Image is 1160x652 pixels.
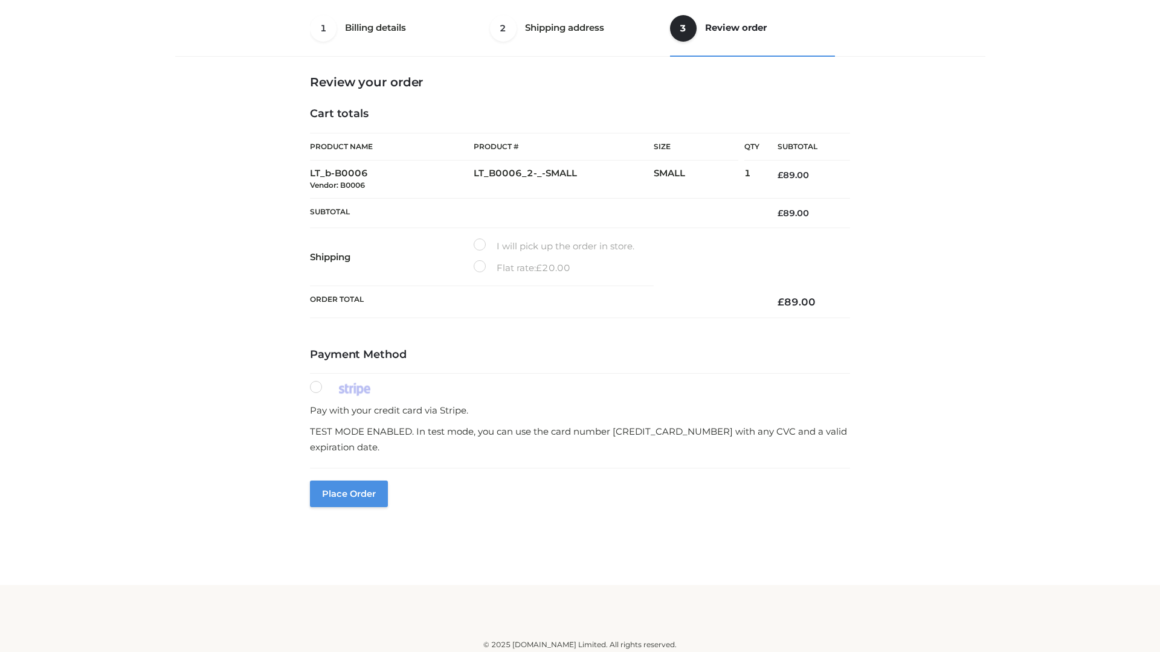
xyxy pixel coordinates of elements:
h4: Cart totals [310,107,850,121]
bdi: 20.00 [536,262,570,273]
th: Shipping [310,228,474,286]
th: Size [654,133,738,161]
label: I will pick up the order in store. [474,238,634,254]
th: Subtotal [759,133,850,161]
label: Flat rate: [474,260,570,276]
th: Order Total [310,286,759,318]
bdi: 89.00 [778,296,816,308]
span: £ [778,208,783,219]
th: Product # [474,133,654,161]
th: Qty [744,133,759,161]
bdi: 89.00 [778,208,809,219]
bdi: 89.00 [778,170,809,181]
td: 1 [744,161,759,199]
p: Pay with your credit card via Stripe. [310,403,850,418]
h3: Review your order [310,75,850,89]
small: Vendor: B0006 [310,181,365,190]
span: £ [778,170,783,181]
th: Subtotal [310,198,759,228]
button: Place order [310,481,388,507]
div: © 2025 [DOMAIN_NAME] Limited. All rights reserved. [179,639,981,651]
p: TEST MODE ENABLED. In test mode, you can use the card number [CREDIT_CARD_NUMBER] with any CVC an... [310,424,850,455]
td: SMALL [654,161,744,199]
span: £ [778,296,784,308]
td: LT_b-B0006 [310,161,474,199]
span: £ [536,262,542,273]
h4: Payment Method [310,348,850,362]
td: LT_B0006_2-_-SMALL [474,161,654,199]
th: Product Name [310,133,474,161]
